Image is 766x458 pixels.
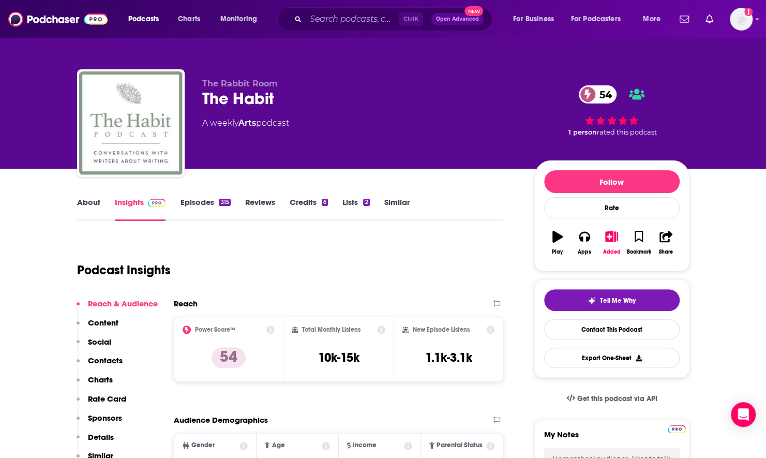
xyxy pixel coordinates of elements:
[213,11,271,27] button: open menu
[202,79,278,88] span: The Rabbit Room
[202,117,289,129] div: A weekly podcast
[191,442,215,449] span: Gender
[513,12,554,26] span: For Business
[290,197,328,221] a: Credits6
[88,413,122,423] p: Sponsors
[174,415,268,425] h2: Audience Demographics
[148,199,166,207] img: Podchaser Pro
[436,17,479,22] span: Open Advanced
[174,299,198,308] h2: Reach
[730,8,753,31] img: User Profile
[79,71,183,175] img: The Habit
[730,8,753,31] button: Show profile menu
[128,12,159,26] span: Podcasts
[568,128,597,136] span: 1 person
[544,289,680,311] button: tell me why sparkleTell Me Why
[287,7,502,31] div: Search podcasts, credits, & more...
[579,85,617,104] a: 54
[544,170,680,193] button: Follow
[178,12,200,26] span: Charts
[588,297,596,305] img: tell me why sparkle
[464,6,483,16] span: New
[577,394,657,403] span: Get this podcast via API
[701,10,717,28] a: Show notifications dropdown
[77,262,171,278] h1: Podcast Insights
[730,8,753,31] span: Logged in as nwierenga
[88,318,118,328] p: Content
[431,13,484,25] button: Open AdvancedNew
[318,350,359,365] h3: 10k-15k
[598,224,625,261] button: Added
[544,430,680,448] label: My Notes
[219,199,230,206] div: 315
[171,11,206,27] a: Charts
[77,413,122,432] button: Sponsors
[272,442,284,449] span: Age
[534,79,689,143] div: 54 1 personrated this podcast
[544,348,680,368] button: Export One-Sheet
[245,197,275,221] a: Reviews
[77,432,114,451] button: Details
[8,9,108,29] img: Podchaser - Follow, Share and Rate Podcasts
[668,423,686,433] a: Pro website
[302,326,361,333] h2: Total Monthly Listens
[643,12,660,26] span: More
[322,199,328,206] div: 6
[77,375,113,394] button: Charts
[589,85,617,104] span: 54
[571,224,598,261] button: Apps
[212,347,246,368] p: 54
[603,249,621,255] div: Added
[544,224,571,261] button: Play
[506,11,567,27] button: open menu
[342,197,369,221] a: Lists2
[88,432,114,442] p: Details
[731,402,756,427] div: Open Intercom Messenger
[121,11,172,27] button: open menu
[77,318,118,337] button: Content
[675,10,693,28] a: Show notifications dropdown
[238,118,256,128] a: Arts
[88,356,123,365] p: Contacts
[552,249,563,255] div: Play
[600,297,636,305] span: Tell Me Why
[652,224,679,261] button: Share
[626,249,651,255] div: Bookmark
[77,299,158,318] button: Reach & Audience
[363,199,369,206] div: 2
[77,356,123,375] button: Contacts
[88,394,126,404] p: Rate Card
[384,197,410,221] a: Similar
[571,12,621,26] span: For Podcasters
[564,11,636,27] button: open menu
[77,197,100,221] a: About
[399,12,423,26] span: Ctrl K
[195,326,235,333] h2: Power Score™
[544,319,680,339] a: Contact This Podcast
[77,394,126,413] button: Rate Card
[115,197,166,221] a: InsightsPodchaser Pro
[180,197,230,221] a: Episodes315
[544,197,680,218] div: Rate
[220,12,257,26] span: Monitoring
[597,128,657,136] span: rated this podcast
[88,375,113,385] p: Charts
[425,350,472,365] h3: 1.1k-3.1k
[578,249,591,255] div: Apps
[88,299,158,308] p: Reach & Audience
[625,224,652,261] button: Bookmark
[77,337,111,356] button: Social
[668,425,686,433] img: Podchaser Pro
[437,442,483,449] span: Parental Status
[558,386,666,411] a: Get this podcast via API
[88,337,111,347] p: Social
[744,8,753,16] svg: Add a profile image
[636,11,673,27] button: open menu
[413,326,470,333] h2: New Episode Listens
[353,442,377,449] span: Income
[659,249,673,255] div: Share
[306,11,399,27] input: Search podcasts, credits, & more...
